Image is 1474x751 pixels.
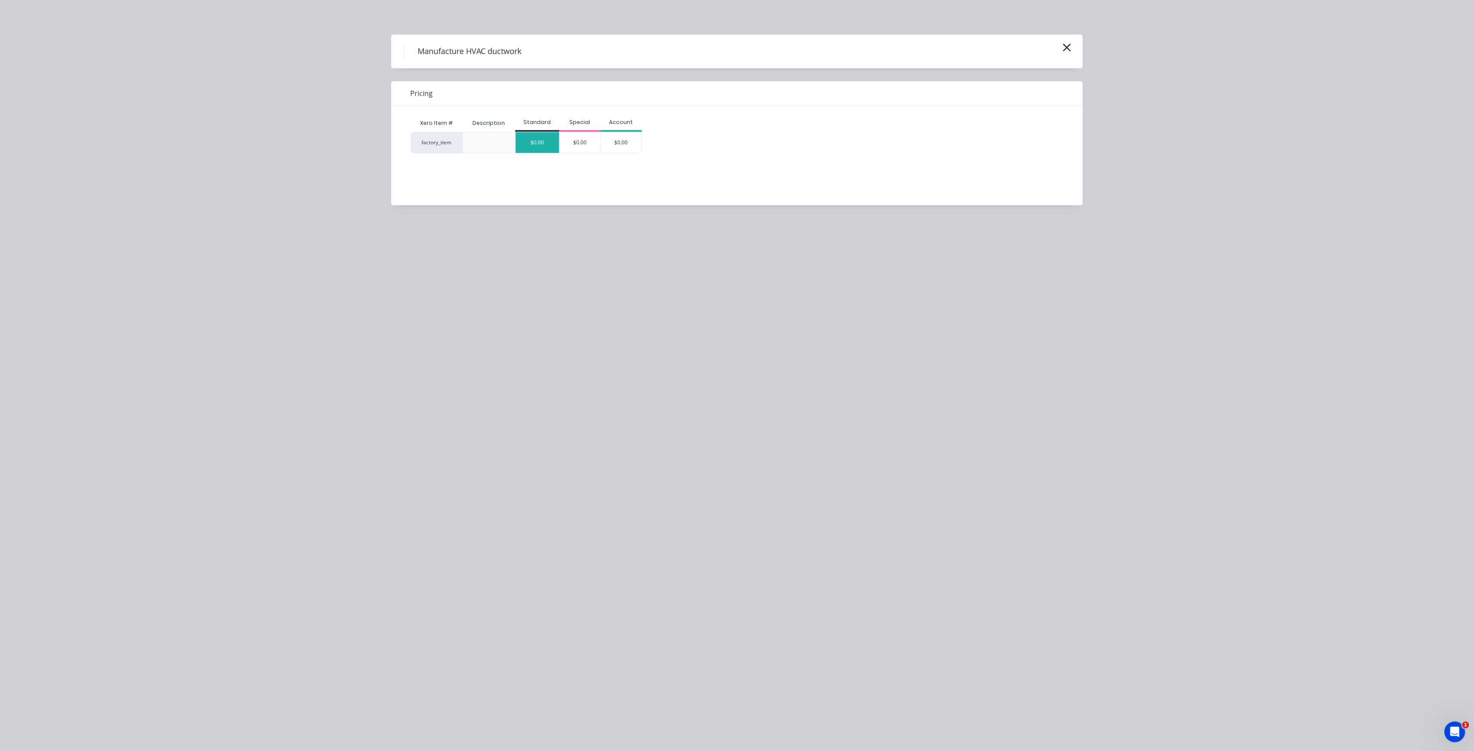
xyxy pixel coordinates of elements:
div: $0.00 [516,132,559,153]
div: Standard [515,118,559,126]
iframe: Intercom live chat [1445,722,1465,742]
div: factory_item [411,132,463,153]
div: Special [559,118,601,126]
div: Account [600,118,642,126]
div: Description [466,112,512,134]
div: Xero Item # [411,115,463,132]
div: $0.00 [601,132,641,153]
div: $0.00 [560,132,601,153]
span: Pricing [410,88,433,99]
span: 1 [1462,722,1469,729]
h4: Manufacture HVAC ductwork [404,43,534,60]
